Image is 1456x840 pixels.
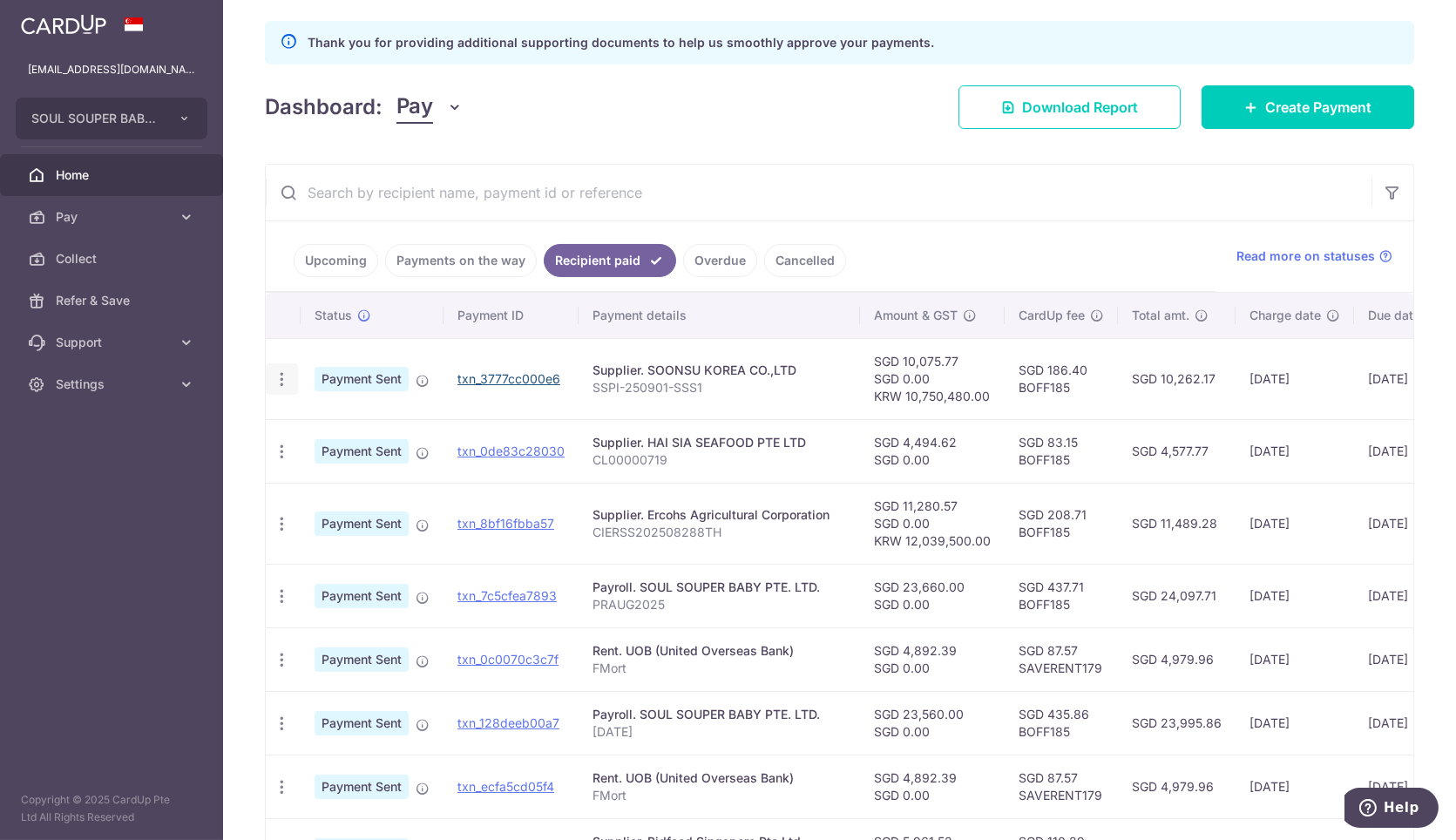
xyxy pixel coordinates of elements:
td: SGD 435.86 BOFF185 [1005,691,1118,755]
td: SGD 4,892.39 SGD 0.00 [860,755,1005,818]
td: [DATE] [1354,755,1453,818]
p: CIERSS202508288TH [593,524,846,541]
td: SGD 23,560.00 SGD 0.00 [860,691,1005,755]
td: [DATE] [1236,338,1354,419]
td: SGD 83.15 BOFF185 [1005,419,1118,483]
div: Supplier. Ercohs Agricultural Corporation [593,506,846,524]
a: txn_0c0070c3c7f [457,652,559,667]
span: Read more on statuses [1236,247,1375,265]
span: Status [315,307,352,324]
p: SSPI-250901-SSS1 [593,379,846,396]
input: Search by recipient name, payment id or reference [266,165,1371,220]
p: CL00000719 [593,451,846,469]
td: [DATE] [1354,691,1453,755]
td: SGD 87.57 SAVERENT179 [1005,755,1118,818]
th: Payment details [579,293,860,338]
span: Payment Sent [315,775,409,799]
a: Create Payment [1202,85,1414,129]
a: Cancelled [764,244,846,277]
a: txn_7c5cfea7893 [457,588,557,603]
div: Supplier. SOONSU KOREA CO.,LTD [593,362,846,379]
span: Support [56,334,171,351]
span: Payment Sent [315,647,409,672]
td: SGD 10,262.17 [1118,338,1236,419]
a: Overdue [683,244,757,277]
td: SGD 4,979.96 [1118,627,1236,691]
span: SOUL SOUPER BABY PTE. LTD. [31,110,160,127]
span: Create Payment [1265,97,1371,118]
td: [DATE] [1354,564,1453,627]
td: SGD 10,075.77 SGD 0.00 KRW 10,750,480.00 [860,338,1005,419]
div: Supplier. HAI SIA SEAFOOD PTE LTD [593,434,846,451]
td: SGD 11,280.57 SGD 0.00 KRW 12,039,500.00 [860,483,1005,564]
span: Payment Sent [315,511,409,536]
a: Recipient paid [544,244,676,277]
span: Payment Sent [315,584,409,608]
td: SGD 4,494.62 SGD 0.00 [860,419,1005,483]
span: Refer & Save [56,292,171,309]
td: [DATE] [1236,419,1354,483]
button: Pay [396,91,464,124]
td: SGD 208.71 BOFF185 [1005,483,1118,564]
td: [DATE] [1354,483,1453,564]
td: [DATE] [1236,691,1354,755]
th: Payment ID [444,293,579,338]
div: Rent. UOB (United Overseas Bank) [593,769,846,787]
span: Amount & GST [874,307,958,324]
span: Pay [56,208,171,226]
span: Payment Sent [315,367,409,391]
a: Upcoming [294,244,378,277]
td: [DATE] [1354,419,1453,483]
td: [DATE] [1236,483,1354,564]
td: SGD 87.57 SAVERENT179 [1005,627,1118,691]
span: Payment Sent [315,711,409,735]
span: CardUp fee [1019,307,1085,324]
span: Download Report [1022,97,1138,118]
span: Home [56,166,171,184]
span: Total amt. [1132,307,1189,324]
p: [EMAIL_ADDRESS][DOMAIN_NAME] [28,61,195,78]
a: txn_3777cc000e6 [457,371,560,386]
p: FMort [593,787,846,804]
td: SGD 4,577.77 [1118,419,1236,483]
a: Payments on the way [385,244,537,277]
h4: Dashboard: [265,91,383,123]
td: SGD 4,892.39 SGD 0.00 [860,627,1005,691]
a: txn_8bf16fbba57 [457,516,554,531]
p: PRAUG2025 [593,596,846,613]
span: Due date [1368,307,1420,324]
div: Payroll. SOUL SOUPER BABY PTE. LTD. [593,579,846,596]
span: Pay [396,91,433,124]
td: [DATE] [1236,564,1354,627]
span: Settings [56,376,171,393]
td: SGD 437.71 BOFF185 [1005,564,1118,627]
a: txn_ecfa5cd05f4 [457,779,554,794]
span: Charge date [1249,307,1321,324]
td: [DATE] [1354,627,1453,691]
td: SGD 11,489.28 [1118,483,1236,564]
p: FMort [593,660,846,677]
iframe: Opens a widget where you can find more information [1344,788,1439,831]
td: [DATE] [1236,627,1354,691]
td: SGD 23,995.86 [1118,691,1236,755]
td: SGD 23,660.00 SGD 0.00 [860,564,1005,627]
img: CardUp [21,14,106,35]
span: Collect [56,250,171,268]
p: Thank you for providing additional supporting documents to help us smoothly approve your payments. [308,32,934,53]
div: Rent. UOB (United Overseas Bank) [593,642,846,660]
p: [DATE] [593,723,846,741]
a: Download Report [958,85,1181,129]
span: Payment Sent [315,439,409,464]
a: txn_128deeb00a7 [457,715,559,730]
div: Payroll. SOUL SOUPER BABY PTE. LTD. [593,706,846,723]
td: [DATE] [1354,338,1453,419]
a: Read more on statuses [1236,247,1392,265]
td: [DATE] [1236,755,1354,818]
td: SGD 186.40 BOFF185 [1005,338,1118,419]
a: txn_0de83c28030 [457,444,565,458]
td: SGD 24,097.71 [1118,564,1236,627]
td: SGD 4,979.96 [1118,755,1236,818]
button: SOUL SOUPER BABY PTE. LTD. [16,98,207,139]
